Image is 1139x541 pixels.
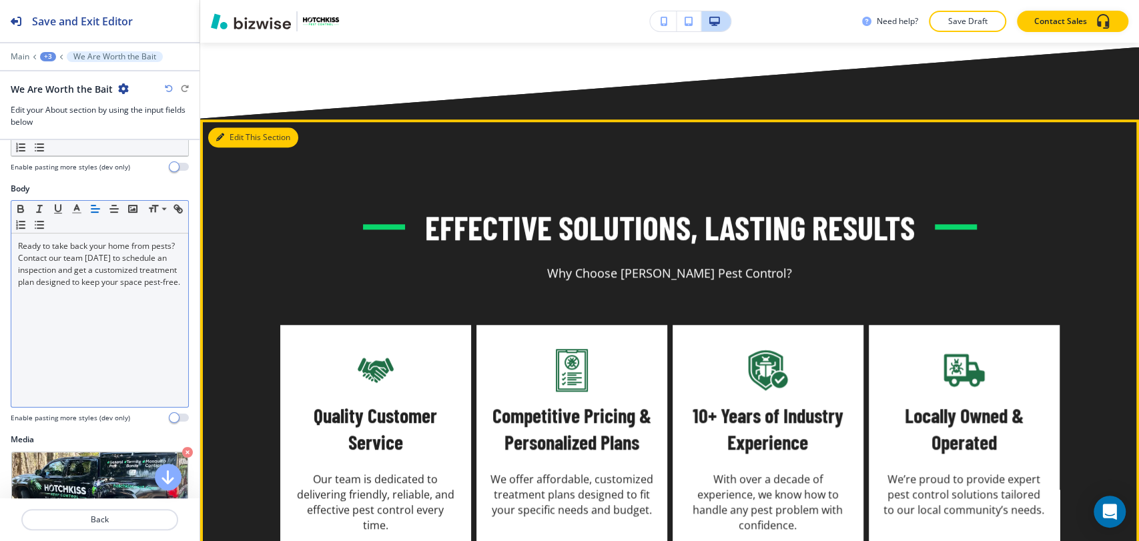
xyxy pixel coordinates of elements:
[693,403,847,454] span: 10+ Years of Industry Experience
[929,11,1006,32] button: Save Draft
[18,240,181,288] p: Ready to take back your home from pests? Contact our team [DATE] to schedule an inspection and ge...
[877,15,918,27] h3: Need help?
[211,13,291,29] img: Bizwise Logo
[23,514,177,526] p: Back
[1034,15,1087,27] p: Contact Sales
[883,472,1044,517] span: We’re proud to provide expert pest control solutions tailored to our local community’s needs.
[21,509,178,530] button: Back
[425,205,915,249] h3: Effective Solutions, Lasting Results
[905,403,1028,454] span: Locally Owned & Operated
[946,15,989,27] p: Save Draft
[1094,496,1126,528] div: Open Intercom Messenger
[550,349,593,392] img: icon
[943,349,986,392] img: icon
[303,17,339,25] img: Your Logo
[11,183,29,195] h2: Body
[11,162,130,172] h4: Enable pasting more styles (dev only)
[208,127,298,147] button: Edit This Section
[490,472,656,517] span: We offer affordable, customized treatment plans designed to fit your specific needs and budget.
[11,413,130,423] h4: Enable pasting more styles (dev only)
[1017,11,1128,32] button: Contact Sales
[11,434,189,446] h2: Media
[11,52,29,61] button: Main
[354,349,397,392] img: icon
[693,472,845,532] span: With over a decade of experience, we know how to handle any pest problem with confidence.
[747,349,789,392] img: icon
[40,52,56,61] button: +3
[492,403,655,454] span: Competitive Pricing & Personalized Plans
[11,104,189,128] h3: Edit your About section by using the input fields below
[67,51,163,62] button: We Are Worth the Bait
[32,13,133,29] h2: Save and Exit Editor
[73,52,156,61] p: We Are Worth the Bait
[297,472,457,532] span: Our team is dedicated to delivering friendly, reliable, and effective pest control every time.
[11,82,113,96] h2: We Are Worth the Bait
[314,403,441,454] span: Quality Customer Service
[11,451,189,538] div: My PhotosFind Photos
[547,265,792,282] p: Why Choose [PERSON_NAME] Pest Control?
